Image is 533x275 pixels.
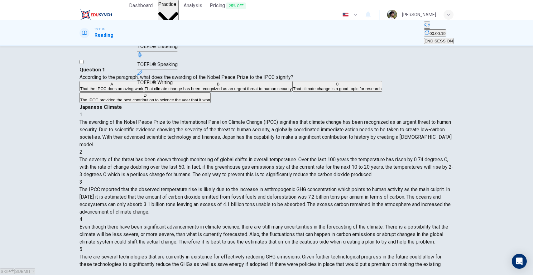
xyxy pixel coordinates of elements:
span: Dashboard [129,2,153,9]
button: BThat climate change has been recognized as an urgent threat to human security [144,81,292,92]
span: TOEFL® [94,27,104,31]
div: TOEFL® Speaking [137,52,178,68]
img: en [342,12,349,17]
button: DThe IPCC provided the best contribution to science the year that it won [79,92,211,103]
a: EduSynch logo [79,8,127,21]
span: That climate change has been recognized as an urgent threat to human security [145,86,292,91]
span: TOEFL® Writing [137,80,173,85]
span: TOEFL® Listening [137,43,178,49]
span: Even though there have been significant advancements in climate science, there are still many unc... [79,224,448,245]
span: Practice [158,2,176,7]
button: CThat climate change is a good topic for research [292,81,382,92]
h4: Japanese Climate [79,104,454,111]
span: SKIP [1,269,10,274]
div: 5 [79,246,454,253]
span: 25% OFF [226,2,246,9]
button: AThat the IPCC does amazing work [79,81,144,92]
span: Pricing [210,2,246,10]
div: 4 [79,216,454,223]
div: TOEFL® Writing [137,70,178,86]
span: According to the paragraph, what does the awarding of the Nobel Peace Prize to the IPCC signify? [79,74,293,80]
div: B [145,82,292,86]
button: 00:00:19 [424,29,446,36]
div: Hide [424,29,454,37]
span: The severity of the threat has been shown through monitoring of global shifts in overall temperat... [79,157,454,177]
div: D [80,93,210,98]
div: 1 [79,111,454,118]
span: The IPCC provided the best contribution to science the year that it won [80,98,210,102]
h1: Reading [94,31,113,39]
span: The awarding of the Nobel Peace Prize to the International Panel on Climate Change (IPCC) signifi... [79,119,452,147]
span: That climate change is a good topic for research [293,86,382,91]
div: Open Intercom Messenger [512,254,527,269]
div: Mute [424,22,454,29]
div: C [293,82,382,86]
span: 00:00:19 [430,31,446,36]
span: SUBMIT [15,269,31,274]
span: That the IPCC does amazing work [80,86,143,91]
button: END SESSION [424,38,454,44]
span: END SESSION [425,39,453,43]
div: 2 [79,148,454,156]
img: Profile picture [387,10,397,20]
button: SUBMIT [14,268,35,274]
div: [PERSON_NAME] [402,11,436,18]
span: Analysis [184,2,202,9]
div: A [80,82,143,86]
h4: Question 1 [79,66,454,74]
div: 3 [79,178,454,186]
img: EduSynch logo [79,8,112,21]
span: The IPCC reported that the observed temperature rise is likely due to the increase in anthropogen... [79,186,451,215]
span: TOEFL® Speaking [137,61,178,67]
